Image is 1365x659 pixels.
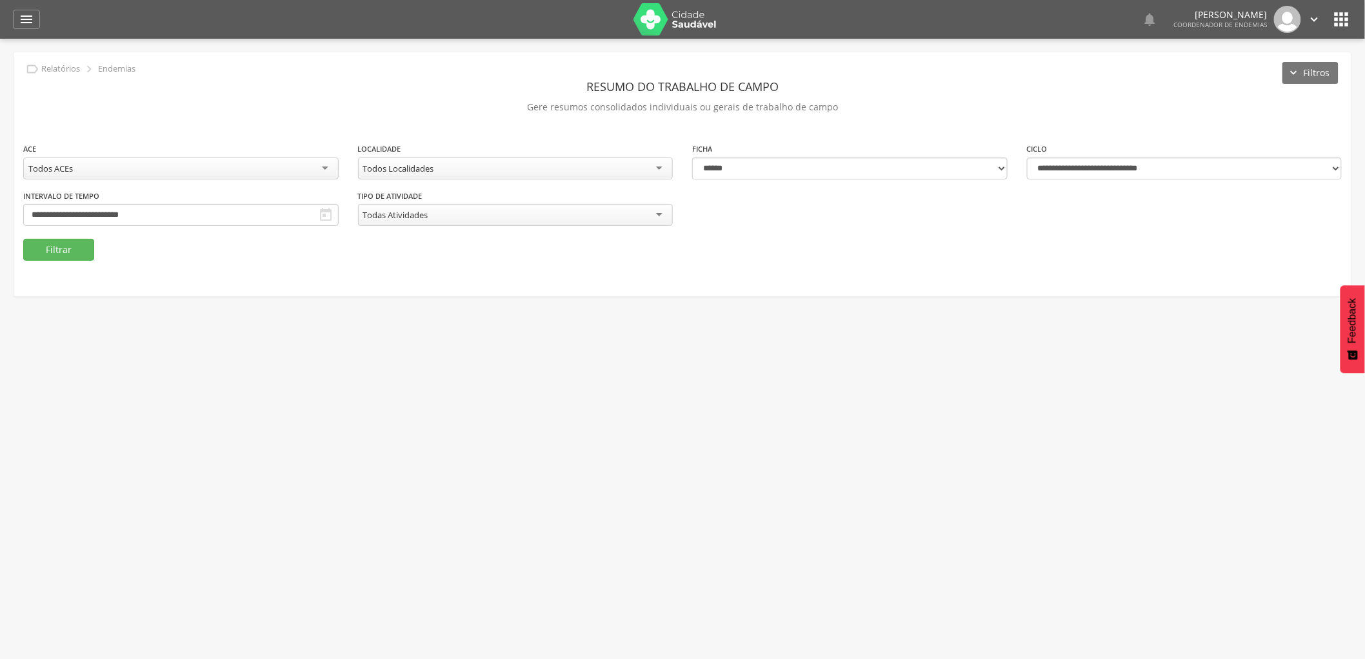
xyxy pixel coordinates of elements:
[1174,10,1268,19] p: [PERSON_NAME]
[363,209,428,221] div: Todas Atividades
[319,207,334,223] i: 
[23,239,94,261] button: Filtrar
[1282,62,1339,84] button: Filtros
[41,64,80,74] p: Relatórios
[1027,144,1048,154] label: Ciclo
[19,12,34,27] i: 
[25,62,39,76] i: 
[1331,9,1352,30] i: 
[23,191,99,201] label: Intervalo de Tempo
[98,64,135,74] p: Endemias
[23,144,36,154] label: ACE
[1308,6,1322,33] a: 
[1142,6,1158,33] a: 
[1174,20,1268,29] span: Coordenador de Endemias
[13,10,40,29] a: 
[82,62,96,76] i: 
[23,98,1342,116] p: Gere resumos consolidados individuais ou gerais de trabalho de campo
[358,144,401,154] label: Localidade
[1142,12,1158,27] i: 
[28,163,73,174] div: Todos ACEs
[358,191,423,201] label: Tipo de Atividade
[1340,285,1365,373] button: Feedback - Mostrar pesquisa
[692,144,712,154] label: Ficha
[1347,298,1359,343] span: Feedback
[1308,12,1322,26] i: 
[363,163,434,174] div: Todos Localidades
[23,75,1342,98] header: Resumo do Trabalho de Campo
